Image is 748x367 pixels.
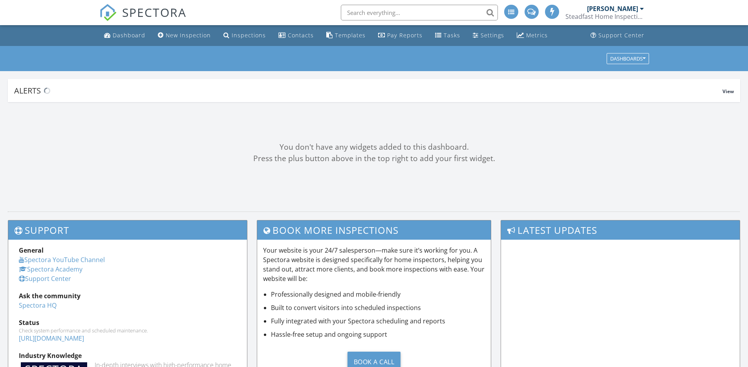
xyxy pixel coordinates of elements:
a: New Inspection [155,28,214,43]
div: Check system performance and scheduled maintenance. [19,327,236,334]
a: Tasks [432,28,463,43]
li: Professionally designed and mobile-friendly [271,290,485,299]
button: Dashboards [607,53,649,64]
div: Inspections [232,31,266,39]
div: Metrics [526,31,548,39]
h3: Book More Inspections [257,220,491,240]
a: Spectora YouTube Channel [19,255,105,264]
div: Templates [335,31,366,39]
div: Dashboard [113,31,145,39]
div: Status [19,318,236,327]
a: Settings [470,28,507,43]
div: [PERSON_NAME] [587,5,638,13]
div: Industry Knowledge [19,351,236,360]
a: Spectora HQ [19,301,57,310]
a: Templates [323,28,369,43]
a: Inspections [220,28,269,43]
h3: Latest Updates [501,220,740,240]
div: Steadfast Home Inspection [565,13,644,20]
div: Pay Reports [387,31,422,39]
a: Support Center [19,274,71,283]
div: You don't have any widgets added to this dashboard. [8,141,740,153]
p: Your website is your 24/7 salesperson—make sure it’s working for you. A Spectora website is desig... [263,246,485,283]
a: Support Center [587,28,647,43]
a: Contacts [275,28,317,43]
a: Spectora Academy [19,265,82,273]
div: Settings [481,31,504,39]
div: Press the plus button above in the top right to add your first widget. [8,153,740,164]
input: Search everything... [341,5,498,20]
a: Metrics [514,28,551,43]
li: Fully integrated with your Spectora scheduling and reports [271,316,485,326]
h3: Support [8,220,247,240]
li: Hassle-free setup and ongoing support [271,330,485,339]
a: [URL][DOMAIN_NAME] [19,334,84,343]
div: Alerts [14,85,722,96]
img: The Best Home Inspection Software - Spectora [99,4,117,21]
div: New Inspection [166,31,211,39]
strong: General [19,246,44,255]
div: Dashboards [610,56,646,61]
div: Support Center [598,31,644,39]
span: View [722,88,734,95]
a: SPECTORA [99,11,187,27]
li: Built to convert visitors into scheduled inspections [271,303,485,312]
a: Pay Reports [375,28,426,43]
div: Tasks [444,31,460,39]
a: Dashboard [101,28,148,43]
span: SPECTORA [122,4,187,20]
div: Ask the community [19,291,236,301]
div: Contacts [288,31,314,39]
